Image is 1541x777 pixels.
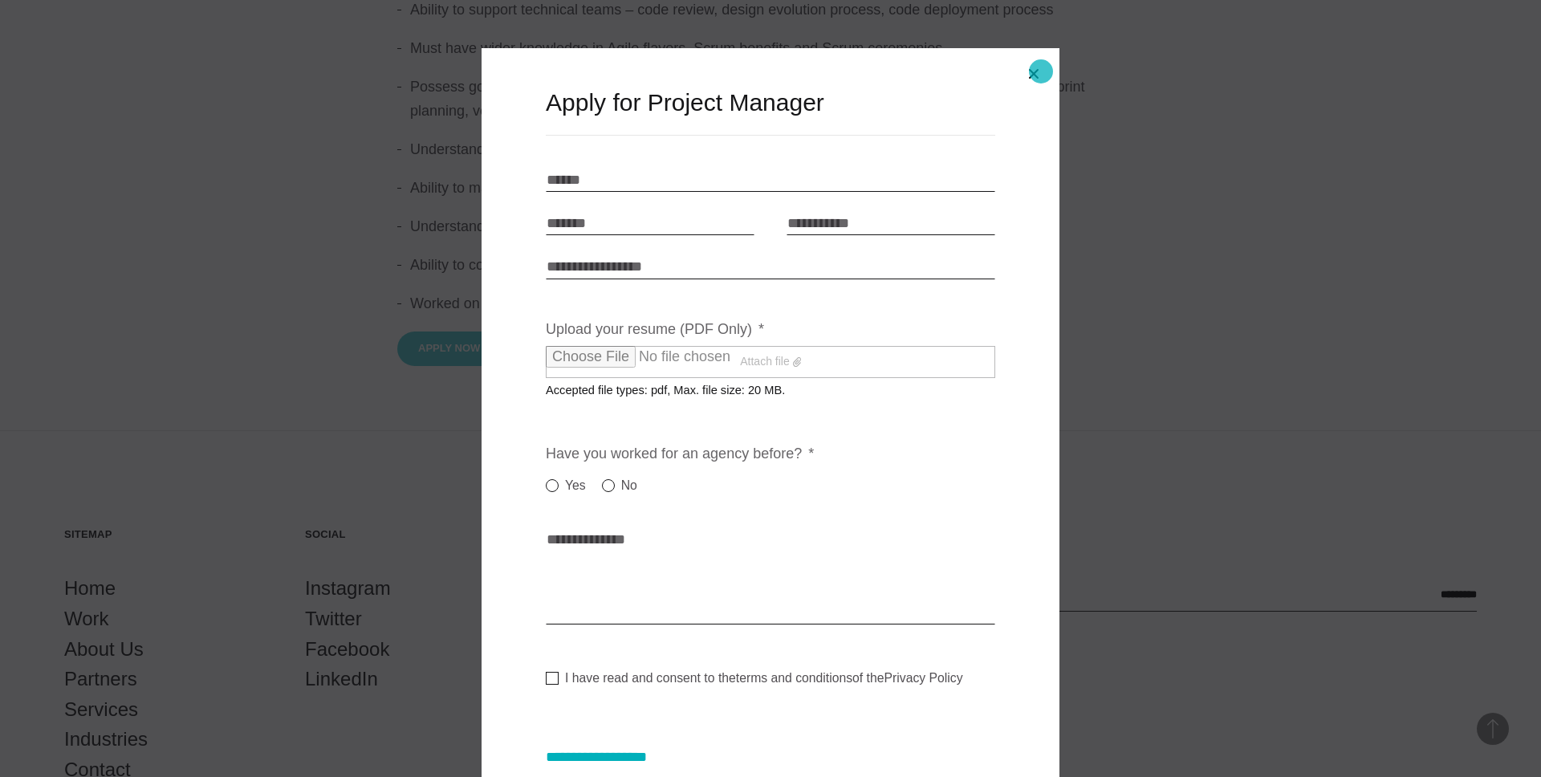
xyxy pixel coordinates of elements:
[546,346,995,378] label: Attach file
[546,87,995,119] h3: Apply for Project Manager
[884,671,963,685] a: Privacy Policy
[736,671,852,685] a: terms and conditions
[546,445,814,463] label: Have you worked for an agency before?
[546,670,963,686] label: I have read and consent to the of the
[602,476,637,495] label: No
[546,476,586,495] label: Yes
[546,371,798,397] span: Accepted file types: pdf, Max. file size: 20 MB.
[546,320,764,339] label: Upload your resume (PDF Only)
